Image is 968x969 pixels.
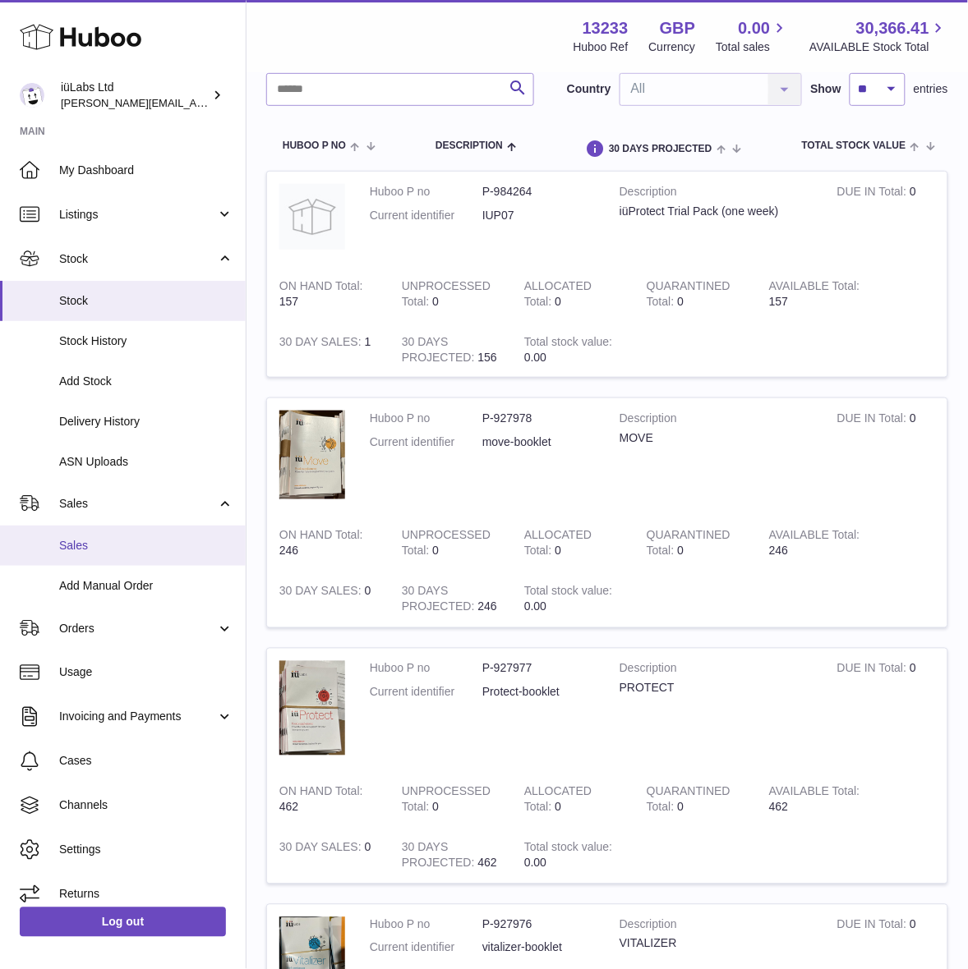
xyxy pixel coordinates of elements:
strong: GBP [660,17,695,39]
span: 0 [677,801,684,814]
strong: DUE IN Total [837,185,910,202]
span: Stock [59,251,216,267]
td: 0 [512,772,634,828]
dd: move-booklet [482,434,595,450]
dd: P-984264 [482,184,595,200]
div: MOVE [620,430,813,446]
strong: AVAILABLE Total [769,529,860,546]
span: 0.00 [524,351,546,364]
td: 0 [825,649,947,772]
strong: 13233 [583,17,629,39]
span: Channels [59,798,233,814]
span: 0.00 [739,17,771,39]
td: 0 [512,266,634,322]
img: annunziata@iulabs.co [20,83,44,108]
td: 0 [267,828,390,884]
span: 30,366.41 [856,17,929,39]
span: Sales [59,496,216,512]
strong: 30 DAYS PROJECTED [402,335,478,368]
span: 0.00 [524,856,546,870]
td: 0 [825,398,947,516]
span: 0.00 [524,600,546,613]
span: Cases [59,754,233,769]
strong: UNPROCESSED Total [402,785,491,818]
strong: ON HAND Total [279,279,363,296]
strong: QUARANTINED Total [647,785,731,818]
strong: Total stock value [524,585,612,602]
strong: QUARANTINED Total [647,279,731,312]
span: AVAILABLE Stock Total [809,39,948,55]
dd: P-927978 [482,411,595,426]
td: 462 [267,772,390,828]
td: 246 [390,572,512,627]
dd: vitalizer-booklet [482,940,595,956]
td: 0 [512,516,634,572]
a: 30,366.41 AVAILABLE Stock Total [809,17,948,55]
dd: P-927977 [482,661,595,677]
div: VITALIZER [620,936,813,952]
strong: 30 DAYS PROJECTED [402,585,478,618]
dt: Current identifier [370,208,482,223]
strong: ALLOCATED Total [524,529,592,562]
strong: ON HAND Total [279,785,363,802]
dt: Current identifier [370,434,482,450]
dt: Huboo P no [370,411,482,426]
strong: DUE IN Total [837,918,910,935]
div: Currency [649,39,696,55]
strong: UNPROCESSED Total [402,529,491,562]
div: iüLabs Ltd [61,80,209,111]
span: My Dashboard [59,163,233,178]
span: 0 [677,544,684,558]
dt: Huboo P no [370,184,482,200]
img: product image [279,184,345,250]
strong: ON HAND Total [279,529,363,546]
strong: Description [620,184,813,204]
strong: Total stock value [524,841,612,858]
dd: P-927976 [482,917,595,933]
dd: IUP07 [482,208,595,223]
td: 0 [390,516,512,572]
strong: 30 DAY SALES [279,841,365,858]
strong: Description [620,661,813,681]
td: 156 [390,322,512,378]
span: Add Manual Order [59,578,233,594]
td: 1 [267,322,390,378]
dt: Huboo P no [370,661,482,677]
td: 0 [390,772,512,828]
span: Sales [59,538,233,553]
span: Orders [59,621,216,636]
td: 0 [825,172,947,266]
td: 462 [757,772,879,828]
span: Stock History [59,333,233,349]
strong: ALLOCATED Total [524,279,592,312]
span: Add Stock [59,374,233,389]
span: entries [914,81,948,97]
span: Invoicing and Payments [59,710,216,725]
span: [PERSON_NAME][EMAIL_ADDRESS][DOMAIN_NAME] [61,96,330,109]
span: ASN Uploads [59,454,233,470]
span: Total sales [716,39,789,55]
strong: Description [620,917,813,937]
label: Country [567,81,611,97]
strong: ALLOCATED Total [524,785,592,818]
span: 0 [677,295,684,308]
strong: DUE IN Total [837,411,910,429]
strong: Description [620,411,813,430]
a: Log out [20,907,226,937]
strong: 30 DAY SALES [279,335,365,352]
span: Returns [59,887,233,902]
span: Stock [59,293,233,309]
td: 0 [267,572,390,627]
div: Huboo Ref [574,39,629,55]
strong: AVAILABLE Total [769,279,860,296]
span: 30 DAYS PROJECTED [609,144,712,154]
span: Usage [59,665,233,681]
dt: Huboo P no [370,917,482,933]
td: 246 [757,516,879,572]
a: 0.00 Total sales [716,17,789,55]
strong: AVAILABLE Total [769,785,860,802]
strong: UNPROCESSED Total [402,279,491,312]
span: Delivery History [59,414,233,429]
span: Huboo P no [283,140,346,151]
td: 157 [757,266,879,322]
